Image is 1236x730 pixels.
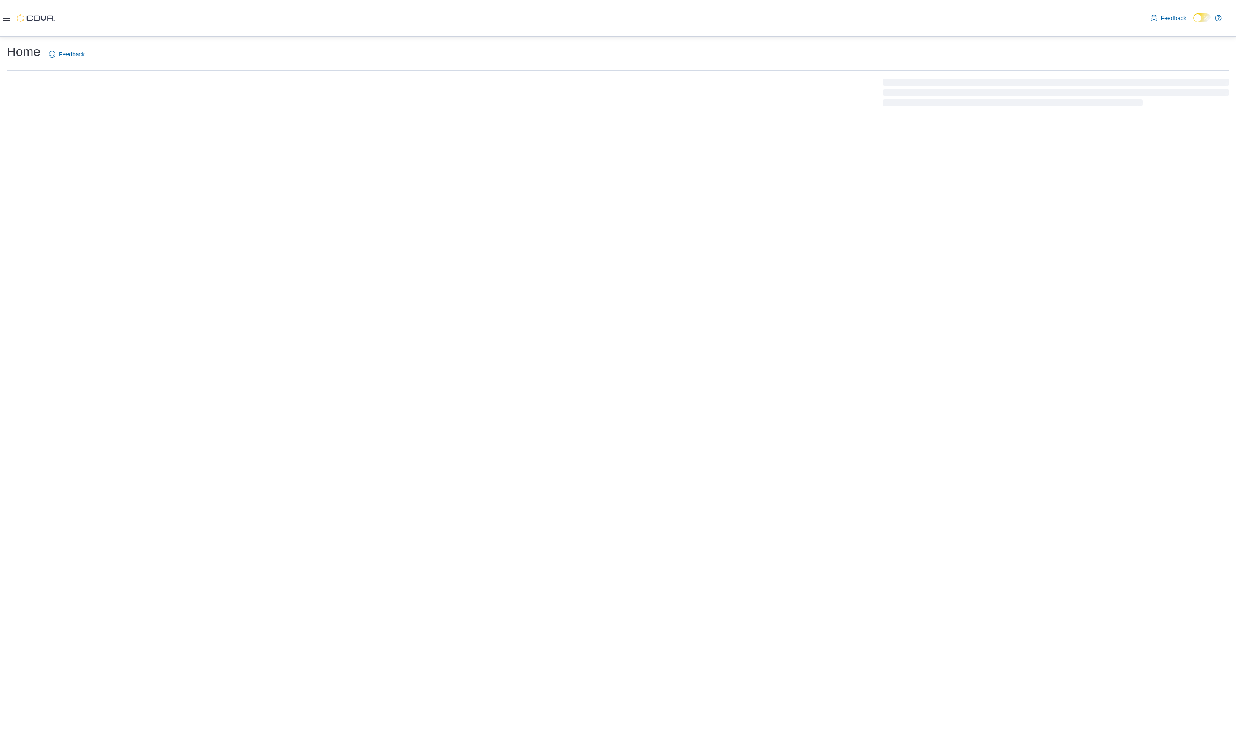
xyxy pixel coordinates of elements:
a: Feedback [45,46,88,63]
input: Dark Mode [1193,13,1211,22]
h1: Home [7,43,40,60]
img: Cova [17,14,55,22]
span: Feedback [1161,14,1186,22]
a: Feedback [1147,10,1190,26]
span: Feedback [59,50,85,58]
span: Loading [883,81,1229,108]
